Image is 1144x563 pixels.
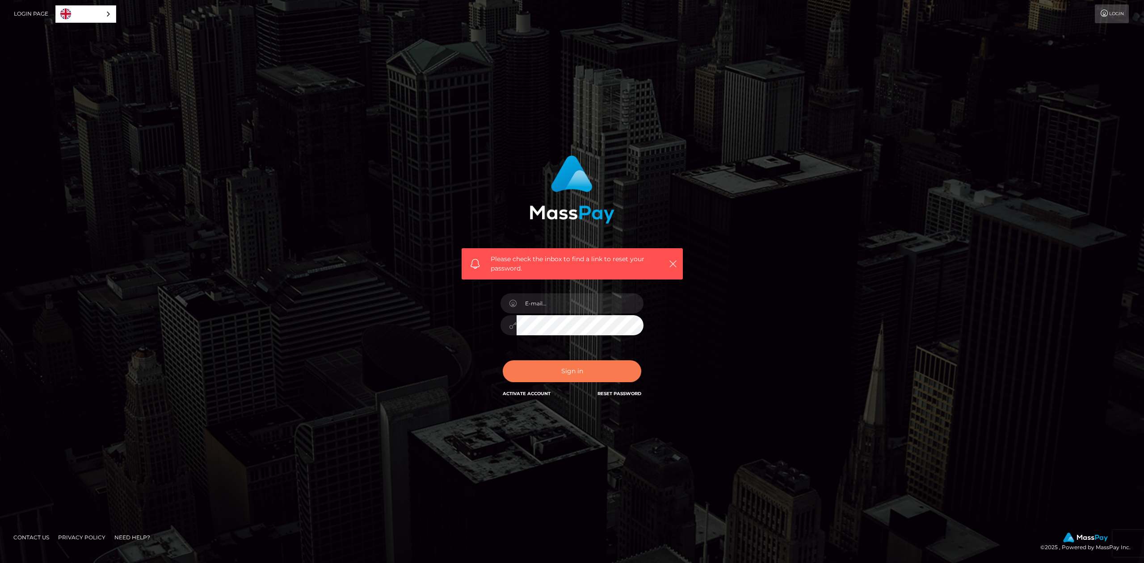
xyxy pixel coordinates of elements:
[491,254,654,273] span: Please check the inbox to find a link to reset your password.
[14,4,48,23] a: Login Page
[1095,4,1129,23] a: Login
[55,5,116,23] aside: Language selected: English
[1063,533,1108,542] img: MassPay
[1040,533,1137,552] div: © 2025 , Powered by MassPay Inc.
[503,360,641,382] button: Sign in
[10,530,53,544] a: Contact Us
[530,155,614,224] img: MassPay Login
[503,391,551,396] a: Activate Account
[55,530,109,544] a: Privacy Policy
[111,530,154,544] a: Need Help?
[597,391,641,396] a: Reset Password
[517,293,643,313] input: E-mail...
[55,5,116,23] div: Language
[56,6,116,22] a: English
